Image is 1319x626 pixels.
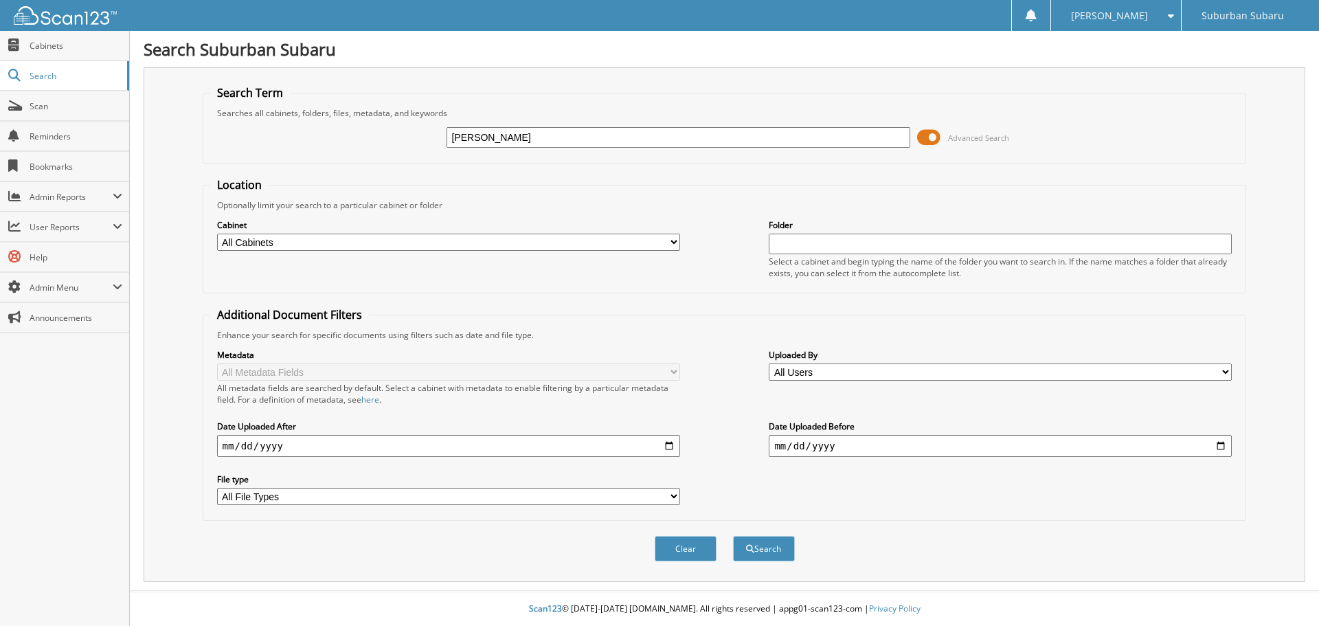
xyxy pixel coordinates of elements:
[948,133,1009,143] span: Advanced Search
[217,219,680,231] label: Cabinet
[30,131,122,142] span: Reminders
[144,38,1305,60] h1: Search Suburban Subaru
[30,161,122,172] span: Bookmarks
[30,251,122,263] span: Help
[1250,560,1319,626] iframe: Chat Widget
[210,307,369,322] legend: Additional Document Filters
[1202,12,1284,20] span: Suburban Subaru
[30,312,122,324] span: Announcements
[30,191,113,203] span: Admin Reports
[210,85,290,100] legend: Search Term
[217,349,680,361] label: Metadata
[217,473,680,485] label: File type
[30,40,122,52] span: Cabinets
[769,421,1232,432] label: Date Uploaded Before
[217,435,680,457] input: start
[130,592,1319,626] div: © [DATE]-[DATE] [DOMAIN_NAME]. All rights reserved | appg01-scan123-com |
[30,70,120,82] span: Search
[210,329,1239,341] div: Enhance your search for specific documents using filters such as date and file type.
[769,349,1232,361] label: Uploaded By
[30,282,113,293] span: Admin Menu
[769,219,1232,231] label: Folder
[769,256,1232,279] div: Select a cabinet and begin typing the name of the folder you want to search in. If the name match...
[30,221,113,233] span: User Reports
[769,435,1232,457] input: end
[210,177,269,192] legend: Location
[529,603,562,614] span: Scan123
[217,421,680,432] label: Date Uploaded After
[733,536,795,561] button: Search
[210,199,1239,211] div: Optionally limit your search to a particular cabinet or folder
[655,536,717,561] button: Clear
[14,6,117,25] img: scan123-logo-white.svg
[30,100,122,112] span: Scan
[217,382,680,405] div: All metadata fields are searched by default. Select a cabinet with metadata to enable filtering b...
[361,394,379,405] a: here
[210,107,1239,119] div: Searches all cabinets, folders, files, metadata, and keywords
[1071,12,1148,20] span: [PERSON_NAME]
[869,603,921,614] a: Privacy Policy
